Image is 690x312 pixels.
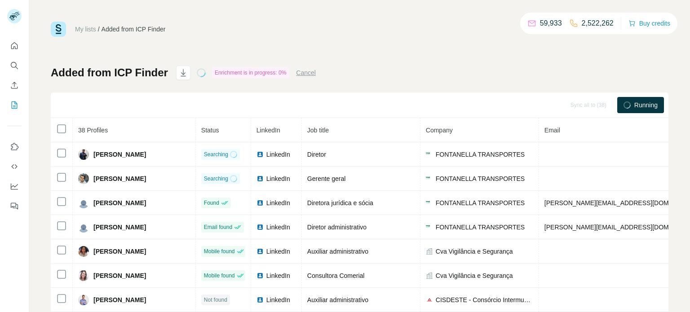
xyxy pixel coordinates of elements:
[93,247,146,256] span: [PERSON_NAME]
[436,174,525,183] span: FONTANELLA TRANSPORTES
[266,198,290,207] span: LinkedIn
[204,247,235,255] span: Mobile found
[257,175,264,182] img: LinkedIn logo
[307,296,368,303] span: Auxiliar administrativo
[426,151,433,158] img: company-logo
[102,25,166,34] div: Added from ICP Finder
[307,248,368,255] span: Auxiliar administrativo
[78,294,89,305] img: Avatar
[436,295,533,304] span: CISDESTE - Consórcio Intermunicipal de Saúde do Sudeste de [GEOGRAPHIC_DATA]
[307,224,367,231] span: Diretor administrativo
[78,222,89,233] img: Avatar
[307,151,326,158] span: Diretor
[7,77,22,93] button: Enrich CSV
[7,57,22,74] button: Search
[257,296,264,303] img: LinkedIn logo
[7,38,22,54] button: Quick start
[93,271,146,280] span: [PERSON_NAME]
[436,247,513,256] span: Cva Vigilância e Segurança
[51,66,168,80] h1: Added from ICP Finder
[266,247,290,256] span: LinkedIn
[204,272,235,280] span: Mobile found
[426,224,433,231] img: company-logo
[78,198,89,208] img: Avatar
[78,127,108,134] span: 38 Profiles
[436,223,525,232] span: FONTANELLA TRANSPORTES
[7,97,22,113] button: My lists
[93,223,146,232] span: [PERSON_NAME]
[204,150,228,158] span: Searching
[266,295,290,304] span: LinkedIn
[266,223,290,232] span: LinkedIn
[426,127,453,134] span: Company
[266,271,290,280] span: LinkedIn
[257,127,280,134] span: LinkedIn
[7,198,22,214] button: Feedback
[436,271,513,280] span: Cva Vigilância e Segurança
[426,199,433,207] img: company-logo
[78,173,89,184] img: Avatar
[436,150,525,159] span: FONTANELLA TRANSPORTES
[212,67,289,78] div: Enrichment is in progress: 0%
[257,199,264,207] img: LinkedIn logo
[307,175,346,182] span: Gerente geral
[7,158,22,175] button: Use Surfe API
[266,174,290,183] span: LinkedIn
[307,272,365,279] span: Consultora Comerial
[75,26,96,33] a: My lists
[634,101,658,110] span: Running
[307,127,329,134] span: Job title
[266,150,290,159] span: LinkedIn
[296,68,316,77] button: Cancel
[540,18,562,29] p: 59,933
[78,149,89,160] img: Avatar
[78,270,89,281] img: Avatar
[257,151,264,158] img: LinkedIn logo
[204,175,228,183] span: Searching
[7,139,22,155] button: Use Surfe on LinkedIn
[257,224,264,231] img: LinkedIn logo
[93,150,146,159] span: [PERSON_NAME]
[436,198,525,207] span: FONTANELLA TRANSPORTES
[93,174,146,183] span: [PERSON_NAME]
[204,199,219,207] span: Found
[426,296,433,303] img: company-logo
[93,198,146,207] span: [PERSON_NAME]
[628,17,670,30] button: Buy credits
[51,22,66,37] img: Surfe Logo
[98,25,100,34] li: /
[204,296,227,304] span: Not found
[426,175,433,182] img: company-logo
[204,223,232,231] span: Email found
[201,127,219,134] span: Status
[307,199,373,207] span: Diretora jurídica e sócia
[93,295,146,304] span: [PERSON_NAME]
[78,246,89,257] img: Avatar
[7,178,22,194] button: Dashboard
[257,272,264,279] img: LinkedIn logo
[257,248,264,255] img: LinkedIn logo
[544,127,560,134] span: Email
[582,18,614,29] p: 2,522,262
